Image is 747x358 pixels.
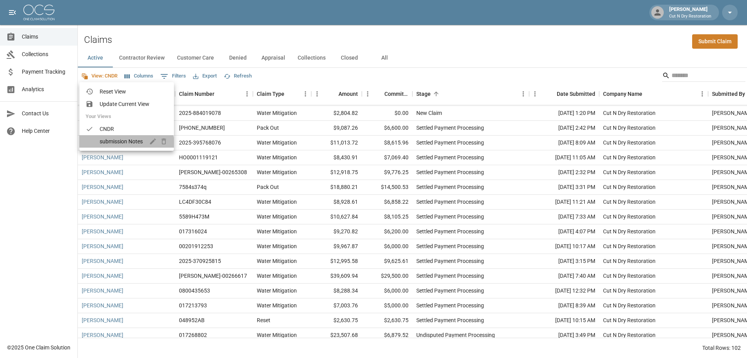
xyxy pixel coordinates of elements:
[149,138,157,145] svg: Rename View
[100,138,143,145] span: submission Notes
[160,138,168,145] svg: Delete View
[100,88,168,95] span: Reset View
[100,125,143,133] span: CNDR
[100,100,168,108] span: Update Current View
